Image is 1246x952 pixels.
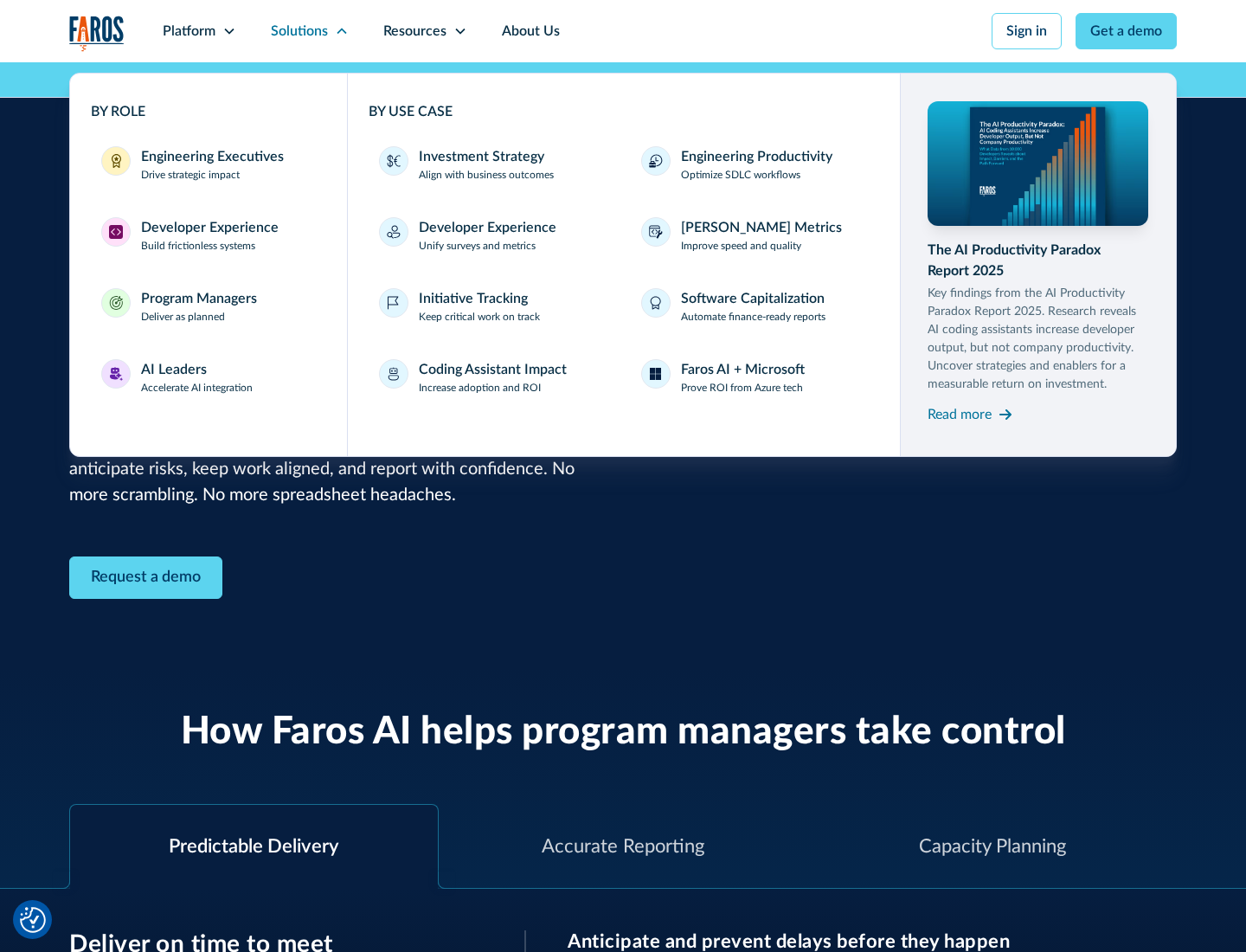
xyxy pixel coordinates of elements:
[383,21,446,42] div: Resources
[141,309,225,325] p: Deliver as planned
[631,278,879,335] a: Software CapitalizationAutomate finance-ready reports
[681,146,832,167] div: Engineering Productivity
[419,309,540,325] p: Keep critical work on track
[69,16,125,51] a: home
[109,225,123,239] img: Developer Experience
[419,238,536,254] p: Unify surveys and metrics
[69,16,125,51] img: Logo of the analytics and reporting company Faros.
[141,217,279,238] div: Developer Experience
[369,136,617,193] a: Investment StrategyAlign with business outcomes
[631,349,879,406] a: Faros AI + MicrosoftProve ROI from Azure tech
[109,154,123,168] img: Engineering Executives
[20,907,46,933] img: Revisit consent button
[419,288,528,309] div: Initiative Tracking
[69,556,222,599] a: Contact Modal
[141,238,255,254] p: Build frictionless systems
[91,136,326,193] a: Engineering ExecutivesEngineering ExecutivesDrive strategic impact
[928,240,1149,281] div: The AI Productivity Paradox Report 2025
[141,167,240,183] p: Drive strategic impact
[163,21,215,42] div: Platform
[141,288,257,309] div: Program Managers
[181,710,1066,756] h2: How Faros AI helps program managers take control
[369,349,617,406] a: Coding Assistant ImpactIncrease adoption and ROI
[419,380,541,396] p: Increase adoption and ROI
[681,288,825,309] div: Software Capitalization
[928,101,1149,428] a: The AI Productivity Paradox Report 2025Key findings from the AI Productivity Paradox Report 2025....
[681,167,800,183] p: Optimize SDLC workflows
[992,13,1062,49] a: Sign in
[91,349,326,406] a: AI LeadersAI LeadersAccelerate AI integration
[681,309,825,325] p: Automate finance-ready reports
[20,907,46,933] button: Cookie Settings
[681,238,801,254] p: Improve speed and quality
[681,217,842,238] div: [PERSON_NAME] Metrics
[141,380,253,396] p: Accelerate AI integration
[928,404,992,425] div: Read more
[271,21,328,42] div: Solutions
[419,167,554,183] p: Align with business outcomes
[91,207,326,264] a: Developer ExperienceDeveloper ExperienceBuild frictionless systems
[631,207,879,264] a: [PERSON_NAME] MetricsImprove speed and quality
[1076,13,1177,49] a: Get a demo
[369,278,617,335] a: Initiative TrackingKeep critical work on track
[141,146,284,167] div: Engineering Executives
[928,285,1149,394] p: Key findings from the AI Productivity Paradox Report 2025. Research reveals AI coding assistants ...
[631,136,879,193] a: Engineering ProductivityOptimize SDLC workflows
[69,62,1177,457] nav: Solutions
[369,207,617,264] a: Developer ExperienceUnify surveys and metrics
[141,359,207,380] div: AI Leaders
[419,359,567,380] div: Coding Assistant Impact
[369,101,879,122] div: BY USE CASE
[169,833,338,861] div: Predictable Delivery
[91,101,326,122] div: BY ROLE
[919,833,1066,861] div: Capacity Planning
[681,359,805,380] div: Faros AI + Microsoft
[419,146,544,167] div: Investment Strategy
[419,217,556,238] div: Developer Experience
[542,833,704,861] div: Accurate Reporting
[109,296,123,310] img: Program Managers
[91,278,326,335] a: Program ManagersProgram ManagersDeliver as planned
[681,380,803,396] p: Prove ROI from Azure tech
[109,367,123,381] img: AI Leaders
